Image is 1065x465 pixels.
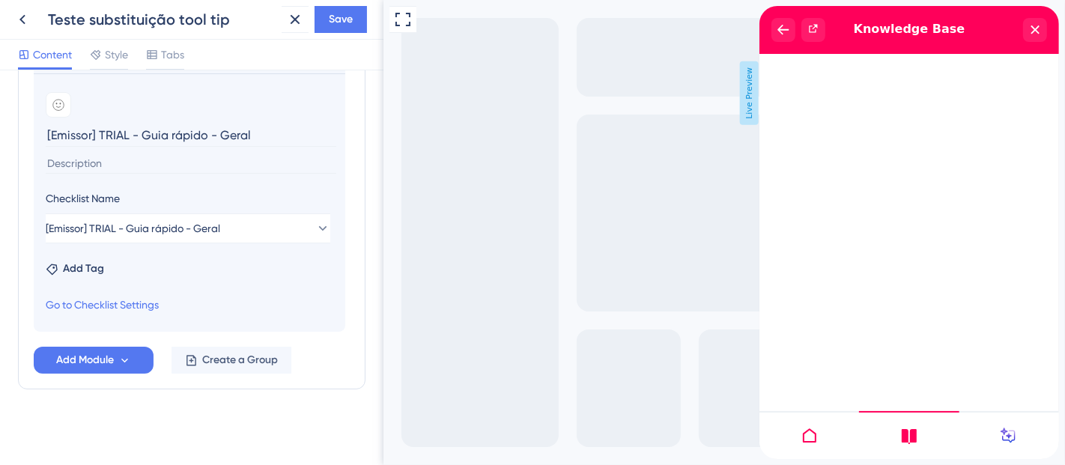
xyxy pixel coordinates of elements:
a: Go to Checklist Settings [46,296,159,314]
input: Description [46,154,336,174]
div: 3 [103,7,108,19]
button: [Emissor] TRIAL - Guia rápido - Geral [46,213,330,243]
span: Save [329,10,353,28]
input: Header [46,124,336,147]
span: [Emissor] TRIAL - Guia rápido - Geral [46,219,220,237]
span: Create a Group [202,351,278,369]
button: Add Module [34,347,154,374]
div: back to header [12,12,36,36]
span: Add Module [56,351,114,369]
span: Knowledge Base [94,12,206,34]
button: Add Tag [46,260,104,278]
span: Checklist Name [46,189,120,207]
span: Tabs [161,46,184,64]
span: Content [33,46,72,64]
div: close resource center [264,12,288,36]
button: Create a Group [172,347,291,374]
button: Save [315,6,367,33]
span: Saiba mais [30,4,92,22]
span: Style [105,46,128,64]
div: Teste substituição tool tip [48,9,276,30]
span: Live Preview [356,61,375,125]
span: Add Tag [63,260,104,278]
